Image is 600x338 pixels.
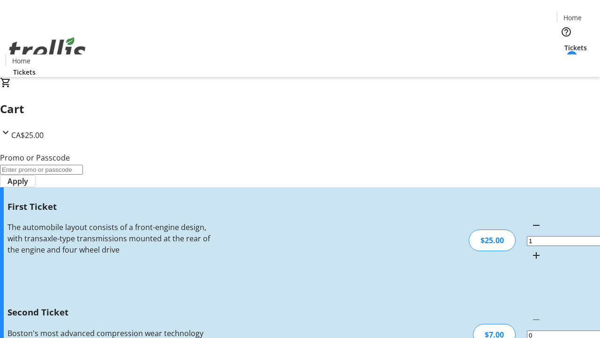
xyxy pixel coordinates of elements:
[557,53,576,71] button: Cart
[469,230,516,251] div: $25.00
[557,23,576,41] button: Help
[12,56,30,66] span: Home
[527,216,546,235] button: Decrement by one
[6,56,36,66] a: Home
[6,27,89,74] img: Orient E2E Organization lhBmHSUuno's Logo
[13,67,36,77] span: Tickets
[7,176,28,187] span: Apply
[563,13,582,23] span: Home
[7,306,212,319] h3: Second Ticket
[7,200,212,213] h3: First Ticket
[557,43,594,53] a: Tickets
[527,246,546,265] button: Increment by one
[11,130,44,140] span: CA$25.00
[7,222,212,255] div: The automobile layout consists of a front-engine design, with transaxle-type transmissions mounte...
[6,67,43,77] a: Tickets
[557,13,587,23] a: Home
[564,43,587,53] span: Tickets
